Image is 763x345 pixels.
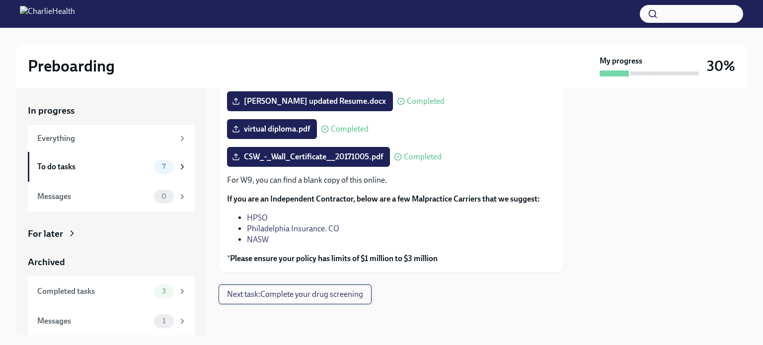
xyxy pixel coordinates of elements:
span: 7 [156,163,171,170]
span: virtual diploma.pdf [234,124,310,134]
span: Completed [404,153,442,161]
span: [PERSON_NAME] updated Resume.docx [234,96,386,106]
h3: 30% [707,57,735,75]
a: Messages1 [28,306,195,336]
span: Next task : Complete your drug screening [227,289,363,299]
a: Archived [28,256,195,269]
button: Next task:Complete your drug screening [219,284,372,304]
div: Messages [37,316,150,327]
a: Everything [28,125,195,152]
span: 3 [156,287,172,295]
a: Philadelphia Insurance. CO [247,224,339,233]
strong: If you are an Independent Contractor, below are a few Malpractice Carriers that we suggest: [227,194,540,204]
a: Completed tasks3 [28,276,195,306]
a: For later [28,227,195,240]
h2: Preboarding [28,56,115,76]
label: virtual diploma.pdf [227,119,317,139]
a: HPSO [247,213,268,222]
strong: My progress [600,56,642,67]
div: Completed tasks [37,286,150,297]
img: CharlieHealth [20,6,75,22]
a: In progress [28,104,195,117]
span: 1 [156,317,171,325]
a: Messages0 [28,182,195,211]
div: To do tasks [37,161,150,172]
span: 0 [155,193,172,200]
label: CSW_-_Wall_Certificate__20171005.pdf [227,147,390,167]
div: Messages [37,191,150,202]
div: For later [28,227,63,240]
a: NASW [247,235,269,244]
a: To do tasks7 [28,152,195,182]
span: Completed [407,97,445,105]
span: Completed [331,125,369,133]
div: Everything [37,133,174,144]
label: [PERSON_NAME] updated Resume.docx [227,91,393,111]
p: For W9, you can find a blank copy of this online. [227,175,556,186]
span: CSW_-_Wall_Certificate__20171005.pdf [234,152,383,162]
strong: Please ensure your policy has limits of $1 million to $3 million [230,254,438,263]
